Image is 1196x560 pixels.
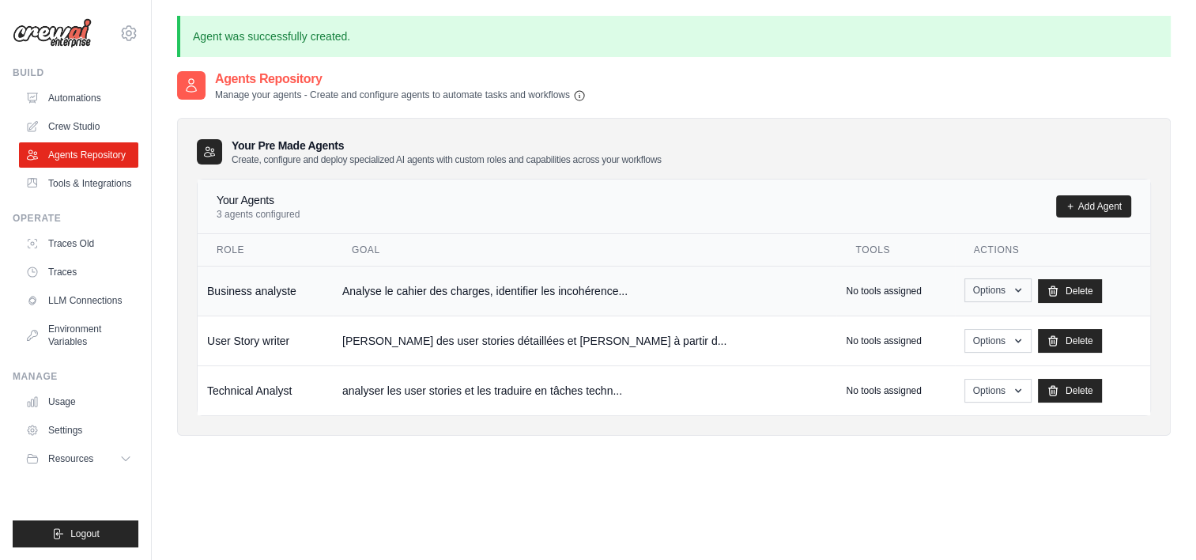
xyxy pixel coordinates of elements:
div: Build [13,66,138,79]
a: Settings [19,418,138,443]
a: Crew Studio [19,114,138,139]
p: No tools assigned [846,335,921,347]
button: Resources [19,446,138,471]
a: LLM Connections [19,288,138,313]
a: Agents Repository [19,142,138,168]
td: Analyse le cahier des charges, identifier les incohérence... [333,266,836,316]
td: User Story writer [198,316,333,365]
span: Resources [48,452,93,465]
td: Technical Analyst [198,365,333,415]
a: Delete [1038,279,1102,303]
h2: Agents Repository [215,70,586,89]
p: Manage your agents - Create and configure agents to automate tasks and workflows [215,89,586,102]
a: Delete [1038,379,1102,403]
td: Business analyste [198,266,333,316]
a: Automations [19,85,138,111]
a: Traces Old [19,231,138,256]
h3: Your Pre Made Agents [232,138,662,166]
p: Agent was successfully created. [177,16,1171,57]
td: [PERSON_NAME] des user stories détaillées et [PERSON_NAME] à partir d... [333,316,836,365]
p: 3 agents configured [217,208,300,221]
button: Options [964,278,1032,302]
th: Actions [955,234,1150,267]
a: Delete [1038,329,1102,353]
button: Options [964,379,1032,403]
div: Operate [13,212,138,225]
button: Logout [13,520,138,547]
img: Logo [13,18,92,48]
th: Role [198,234,333,267]
span: Logout [70,528,100,540]
h4: Your Agents [217,192,300,208]
th: Tools [836,234,954,267]
p: Create, configure and deploy specialized AI agents with custom roles and capabilities across your... [232,153,662,166]
div: Manage [13,370,138,383]
a: Traces [19,259,138,285]
p: No tools assigned [846,384,921,397]
a: Environment Variables [19,316,138,354]
a: Usage [19,389,138,414]
th: Goal [333,234,836,267]
a: Tools & Integrations [19,171,138,196]
button: Options [964,329,1032,353]
p: No tools assigned [846,285,921,297]
a: Add Agent [1056,195,1131,218]
td: analyser les user stories et les traduire en tâches techn... [333,365,836,415]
